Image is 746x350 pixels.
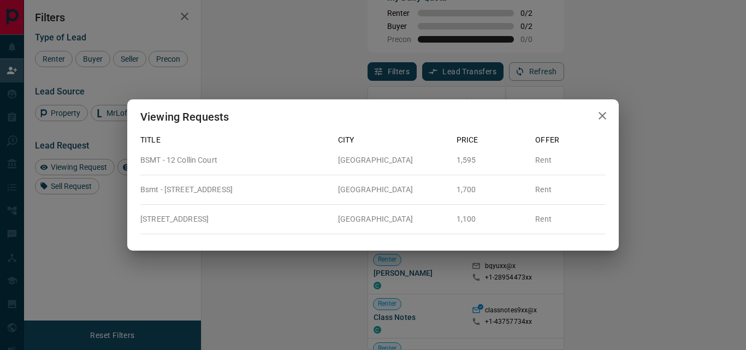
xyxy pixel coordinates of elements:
p: Rent [535,155,606,166]
p: Title [140,134,329,146]
p: 1,595 [457,155,527,166]
p: Price [457,134,527,146]
p: Rent [535,184,606,195]
p: 1,100 [457,213,527,225]
p: Offer [535,134,606,146]
p: BSMT - 12 Collin Court [140,155,329,166]
p: 1,700 [457,184,527,195]
p: [GEOGRAPHIC_DATA] [338,155,448,166]
p: [GEOGRAPHIC_DATA] [338,213,448,225]
p: [GEOGRAPHIC_DATA] [338,184,448,195]
h2: Viewing Requests [127,99,242,134]
p: City [338,134,448,146]
p: [STREET_ADDRESS] [140,213,329,225]
p: Bsmt - [STREET_ADDRESS] [140,184,329,195]
p: Rent [535,213,606,225]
